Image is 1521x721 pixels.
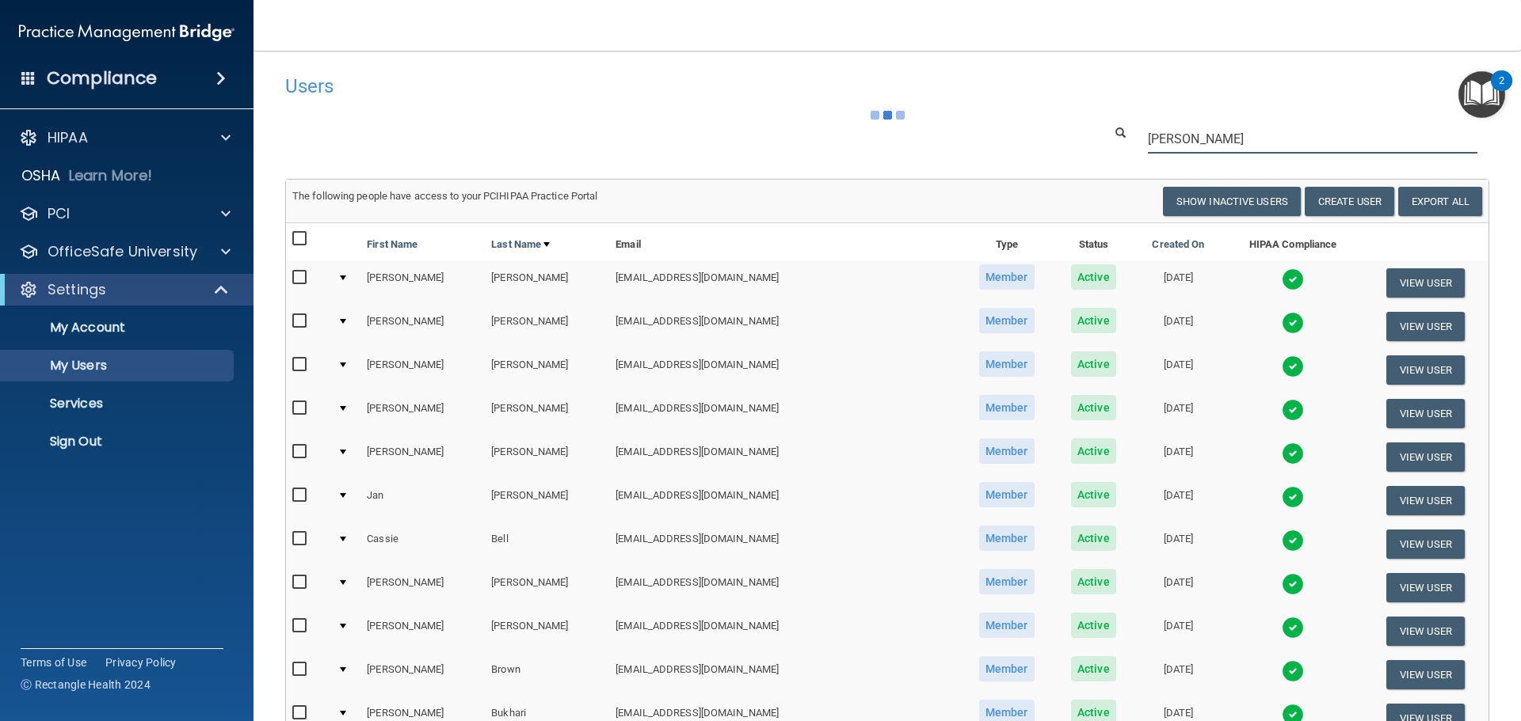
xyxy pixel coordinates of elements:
[1386,573,1465,602] button: View User
[609,223,959,261] th: Email
[609,522,959,566] td: [EMAIL_ADDRESS][DOMAIN_NAME]
[1071,569,1116,594] span: Active
[1071,526,1116,551] span: Active
[10,396,227,412] p: Services
[1134,305,1224,348] td: [DATE]
[1071,482,1116,507] span: Active
[10,320,227,336] p: My Account
[360,305,485,348] td: [PERSON_NAME]
[1386,529,1465,559] button: View User
[1386,355,1465,385] button: View User
[871,111,905,120] img: ajax-loader.4d491dd7.gif
[979,656,1035,681] span: Member
[609,392,959,435] td: [EMAIL_ADDRESS][DOMAIN_NAME]
[1152,235,1204,254] a: Created On
[1071,395,1116,420] span: Active
[1282,399,1304,421] img: tick.e7d51cea.svg
[105,655,177,670] a: Privacy Policy
[19,17,234,48] img: PMB logo
[1386,486,1465,515] button: View User
[609,479,959,522] td: [EMAIL_ADDRESS][DOMAIN_NAME]
[1071,613,1116,638] span: Active
[1134,479,1224,522] td: [DATE]
[1134,653,1224,696] td: [DATE]
[485,566,609,609] td: [PERSON_NAME]
[979,613,1035,638] span: Member
[979,569,1035,594] span: Member
[360,653,485,696] td: [PERSON_NAME]
[979,438,1035,464] span: Member
[1282,355,1304,378] img: tick.e7d51cea.svg
[21,677,151,693] span: Ⓒ Rectangle Health 2024
[485,609,609,653] td: [PERSON_NAME]
[485,435,609,479] td: [PERSON_NAME]
[979,526,1035,551] span: Member
[485,653,609,696] td: Brown
[1148,124,1477,154] input: Search
[292,190,598,202] span: The following people have access to your PCIHIPAA Practice Portal
[1386,442,1465,472] button: View User
[1071,656,1116,681] span: Active
[1499,81,1504,101] div: 2
[19,204,231,223] a: PCI
[21,166,61,185] p: OSHA
[19,128,231,147] a: HIPAA
[1054,223,1134,261] th: Status
[1398,187,1482,216] a: Export All
[360,479,485,522] td: Jan
[1305,187,1394,216] button: Create User
[1386,268,1465,298] button: View User
[1134,435,1224,479] td: [DATE]
[1134,261,1224,305] td: [DATE]
[69,166,153,185] p: Learn More!
[1134,522,1224,566] td: [DATE]
[10,434,227,450] p: Sign Out
[360,261,485,305] td: [PERSON_NAME]
[485,348,609,392] td: [PERSON_NAME]
[360,348,485,392] td: [PERSON_NAME]
[360,392,485,435] td: [PERSON_NAME]
[1386,660,1465,689] button: View User
[1134,348,1224,392] td: [DATE]
[1071,308,1116,333] span: Active
[609,261,959,305] td: [EMAIL_ADDRESS][DOMAIN_NAME]
[48,242,197,261] p: OfficeSafe University
[360,609,485,653] td: [PERSON_NAME]
[609,435,959,479] td: [EMAIL_ADDRESS][DOMAIN_NAME]
[21,655,86,670] a: Terms of Use
[1282,442,1304,465] img: tick.e7d51cea.svg
[609,609,959,653] td: [EMAIL_ADDRESS][DOMAIN_NAME]
[48,128,88,147] p: HIPAA
[360,435,485,479] td: [PERSON_NAME]
[1282,268,1304,290] img: tick.e7d51cea.svg
[360,522,485,566] td: Cassie
[609,653,959,696] td: [EMAIL_ADDRESS][DOMAIN_NAME]
[1386,312,1465,341] button: View User
[609,566,959,609] td: [EMAIL_ADDRESS][DOMAIN_NAME]
[10,358,227,374] p: My Users
[1458,71,1505,118] button: Open Resource Center, 2 new notifications
[979,351,1035,377] span: Member
[1163,187,1301,216] button: Show Inactive Users
[1134,566,1224,609] td: [DATE]
[1134,609,1224,653] td: [DATE]
[1282,529,1304,552] img: tick.e7d51cea.svg
[1071,264,1116,290] span: Active
[609,348,959,392] td: [EMAIL_ADDRESS][DOMAIN_NAME]
[491,235,550,254] a: Last Name
[367,235,417,254] a: First Name
[19,280,230,299] a: Settings
[979,264,1035,290] span: Member
[979,395,1035,420] span: Member
[1071,438,1116,464] span: Active
[285,76,978,97] h4: Users
[485,305,609,348] td: [PERSON_NAME]
[485,392,609,435] td: [PERSON_NAME]
[485,522,609,566] td: Bell
[1071,351,1116,377] span: Active
[1282,312,1304,334] img: tick.e7d51cea.svg
[1247,609,1502,672] iframe: Drift Widget Chat Controller
[19,242,231,261] a: OfficeSafe University
[485,261,609,305] td: [PERSON_NAME]
[1282,573,1304,595] img: tick.e7d51cea.svg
